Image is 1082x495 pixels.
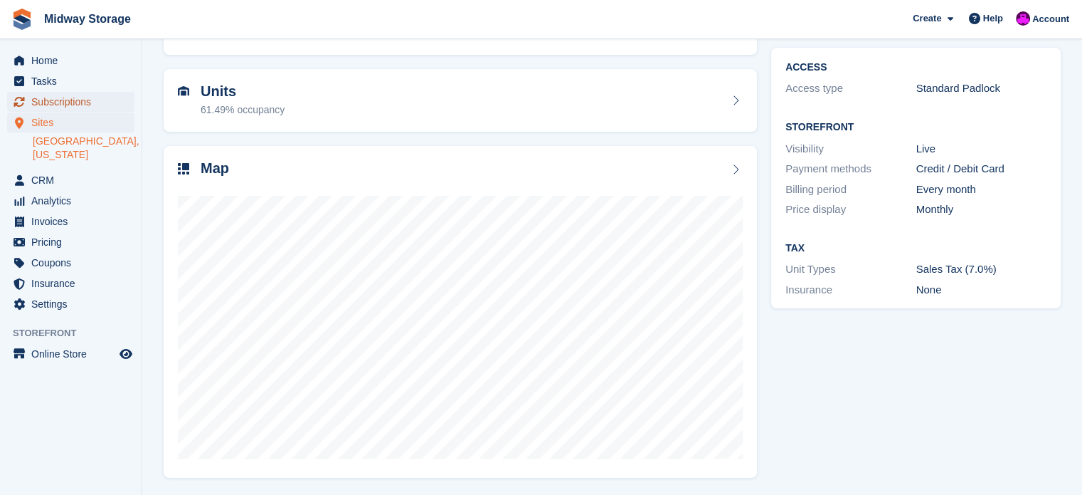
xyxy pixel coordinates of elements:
span: Storefront [13,326,142,340]
h2: Storefront [785,122,1046,133]
span: Coupons [31,253,117,273]
a: menu [7,294,134,314]
span: Subscriptions [31,92,117,112]
div: Monthly [916,202,1047,218]
div: Payment methods [785,161,916,177]
h2: ACCESS [785,62,1046,73]
img: Gordie Sorensen [1016,11,1030,26]
span: Help [983,11,1003,26]
div: 61.49% occupancy [201,103,285,118]
div: Sales Tax (7.0%) [916,261,1047,278]
a: menu [7,191,134,211]
div: Billing period [785,182,916,198]
span: Settings [31,294,117,314]
img: stora-icon-8386f47178a22dfd0bd8f6a31ec36ba5ce8667c1dd55bd0f319d3a0aa187defe.svg [11,9,33,30]
a: menu [7,232,134,252]
h2: Tax [785,243,1046,254]
img: unit-icn-7be61d7bf1b0ce9d3e12c5938cc71ed9869f7b940bace4675aadf7bd6d80202e.svg [178,86,189,96]
div: None [916,282,1047,298]
a: Midway Storage [38,7,137,31]
span: Create [913,11,941,26]
div: Standard Padlock [916,80,1047,97]
span: Account [1032,12,1069,26]
span: Analytics [31,191,117,211]
div: Credit / Debit Card [916,161,1047,177]
span: Insurance [31,273,117,293]
span: Pricing [31,232,117,252]
span: Invoices [31,212,117,231]
span: Sites [31,113,117,132]
img: map-icn-33ee37083ee616e46c38cad1a60f524a97daa1e2b2c8c0bc3eb3415660979fc1.svg [178,163,189,174]
div: Price display [785,202,916,218]
a: menu [7,212,134,231]
span: Home [31,51,117,71]
h2: Units [201,83,285,100]
a: Preview store [117,345,134,363]
a: Map [164,146,757,479]
div: Unit Types [785,261,916,278]
div: Insurance [785,282,916,298]
a: menu [7,113,134,132]
div: Every month [916,182,1047,198]
a: menu [7,92,134,112]
span: Online Store [31,344,117,364]
div: Visibility [785,141,916,157]
span: Tasks [31,71,117,91]
a: [GEOGRAPHIC_DATA], [US_STATE] [33,135,134,162]
a: menu [7,71,134,91]
span: CRM [31,170,117,190]
div: Access type [785,80,916,97]
a: menu [7,253,134,273]
a: menu [7,51,134,71]
div: Live [916,141,1047,157]
a: menu [7,344,134,364]
a: menu [7,170,134,190]
a: menu [7,273,134,293]
a: Units 61.49% occupancy [164,69,757,132]
h2: Map [201,160,229,177]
